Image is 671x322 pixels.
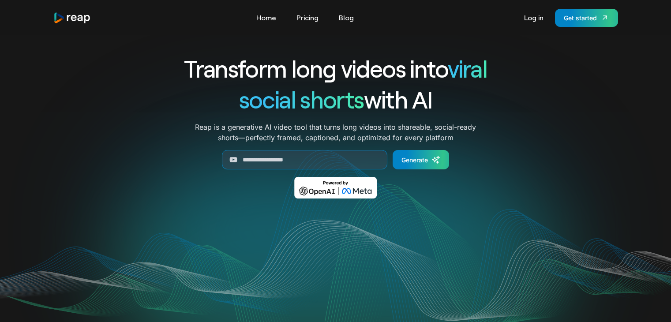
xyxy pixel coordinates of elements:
span: social shorts [239,85,364,113]
a: Home [252,11,281,25]
h1: Transform long videos into [152,53,519,84]
div: Generate [401,155,428,165]
a: Generate [393,150,449,169]
img: Powered by OpenAI & Meta [294,177,377,198]
a: home [53,12,91,24]
span: viral [448,54,487,82]
a: Pricing [292,11,323,25]
div: Get started [564,13,597,22]
a: Get started [555,9,618,27]
a: Log in [520,11,548,25]
h1: with AI [152,84,519,115]
a: Blog [334,11,358,25]
p: Reap is a generative AI video tool that turns long videos into shareable, social-ready shorts—per... [195,122,476,143]
form: Generate Form [152,150,519,169]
